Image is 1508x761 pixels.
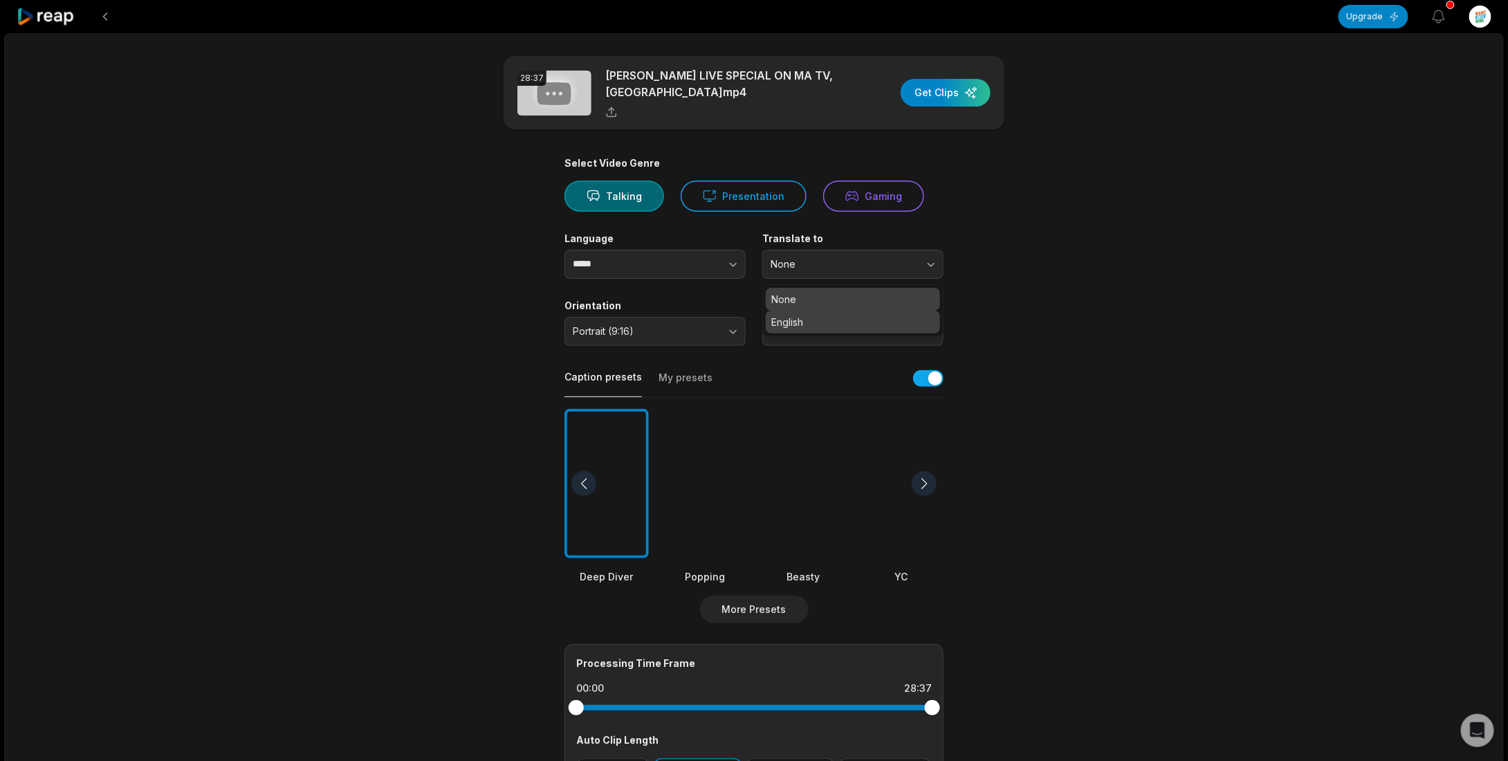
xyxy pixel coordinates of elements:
div: None [762,284,944,337]
div: Deep Diver [564,569,649,584]
div: Popping [663,569,747,584]
button: More Presets [700,596,809,623]
p: English [771,315,935,329]
p: [PERSON_NAME] LIVE SPECIAL ON MA TV, [GEOGRAPHIC_DATA]mp4 [605,67,844,100]
button: None [762,250,944,279]
div: 28:37 [904,681,932,695]
button: Upgrade [1339,5,1408,28]
div: Open Intercom Messenger [1461,714,1494,747]
label: Translate to [762,232,944,245]
label: Orientation [564,300,746,312]
button: Presentation [681,181,807,212]
div: 28:37 [517,71,546,86]
button: Portrait (9:16) [564,317,746,346]
button: Caption presets [564,370,642,397]
p: None [771,292,935,306]
button: Get Clips [901,79,991,107]
div: Processing Time Frame [576,656,932,670]
label: Language [564,232,746,245]
div: 00:00 [576,681,604,695]
span: None [771,258,916,271]
button: Talking [564,181,664,212]
button: Gaming [823,181,924,212]
div: Beasty [761,569,845,584]
button: My presets [659,371,712,397]
div: Auto Clip Length [576,733,932,747]
span: Portrait (9:16) [573,325,718,338]
div: YC [859,569,944,584]
div: Select Video Genre [564,157,944,169]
